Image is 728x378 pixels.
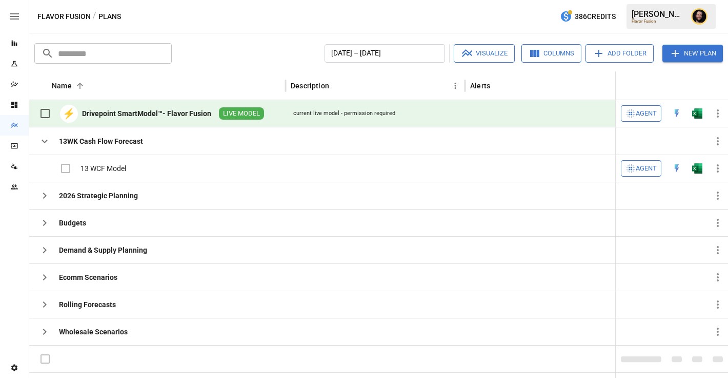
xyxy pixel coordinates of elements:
[621,160,661,177] button: Agent
[59,218,86,228] div: Budgets
[685,2,714,31] button: Ciaran Nugent
[621,105,661,122] button: Agent
[93,10,96,23] div: /
[672,108,682,119] div: Open in Quick Edit
[291,82,329,90] div: Description
[692,163,702,174] img: excel-icon.76473adf.svg
[491,79,505,93] button: Sort
[636,163,657,175] span: Agent
[82,108,211,119] div: Drivepoint SmartModel™- Flavor Fusion
[691,8,707,25] img: Ciaran Nugent
[219,109,264,119] span: LIVE MODEL
[59,299,116,310] div: Rolling Forecasts
[325,44,445,63] button: [DATE] – [DATE]
[470,82,490,90] div: Alerts
[448,79,462,93] button: Description column menu
[37,10,91,23] button: Flavor Fusion
[454,44,515,63] button: Visualize
[521,44,581,63] button: Columns
[672,163,682,174] div: Open in Quick Edit
[662,45,723,62] button: New Plan
[575,10,616,23] span: 386 Credits
[612,79,626,93] button: Alerts column menu
[692,108,702,119] img: excel-icon.76473adf.svg
[59,191,138,201] div: 2026 Strategic Planning
[59,327,128,337] div: Wholesale Scenarios
[80,163,126,174] div: 13 WCF Model
[636,108,657,120] span: Agent
[632,9,685,19] div: [PERSON_NAME]
[585,44,654,63] button: Add Folder
[556,7,620,26] button: 386Credits
[60,105,78,123] div: ⚡
[692,108,702,119] div: Open in Excel
[59,245,147,255] div: Demand & Supply Planning
[692,163,702,174] div: Open in Excel
[293,109,395,118] div: current live model - permission required
[672,108,682,119] img: quick-edit-flash.b8aec18c.svg
[714,79,728,93] button: Sort
[73,79,87,93] button: Sort
[632,19,685,24] div: Flavor Fusion
[52,82,72,90] div: Name
[59,136,143,146] div: 13WK Cash Flow Forecast
[59,272,117,282] div: Ecomm Scenarios
[330,79,345,93] button: Sort
[672,163,682,174] img: quick-edit-flash.b8aec18c.svg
